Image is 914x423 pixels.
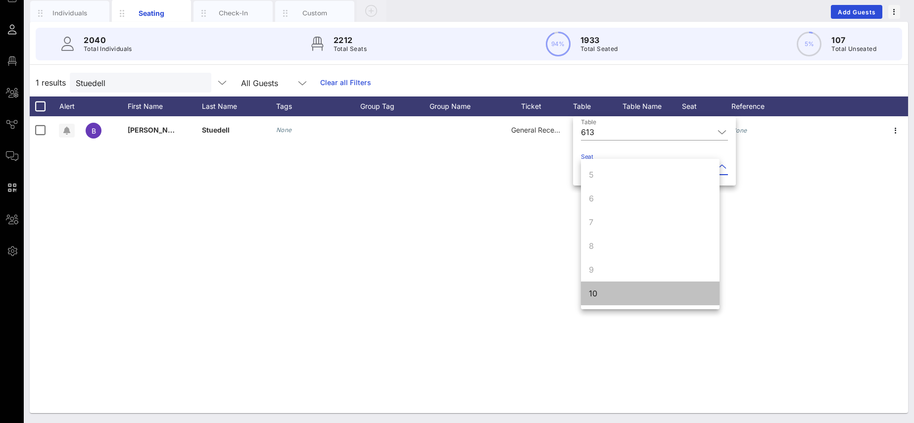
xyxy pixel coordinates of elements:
[360,96,430,116] div: Group Tag
[831,44,876,54] p: Total Unseated
[128,126,186,134] span: [PERSON_NAME]
[84,34,132,46] p: 2040
[202,96,276,116] div: Last Name
[334,44,367,54] p: Total Seats
[293,8,337,18] div: Custom
[48,8,92,18] div: Individuals
[837,8,876,16] span: Add Guests
[589,287,597,299] div: 10
[276,126,292,134] i: None
[580,44,618,54] p: Total Seated
[573,96,623,116] div: Table
[130,8,174,18] div: Seating
[334,34,367,46] p: 2212
[276,96,360,116] div: Tags
[241,79,278,88] div: All Guests
[499,96,573,116] div: Ticket
[92,127,96,135] span: B
[589,216,593,228] div: 7
[581,128,594,137] div: 613
[731,127,747,134] i: None
[589,169,594,181] div: 5
[235,73,314,93] div: All Guests
[589,192,594,204] div: 6
[202,126,230,134] span: Stuedell
[831,5,882,19] button: Add Guests
[430,96,499,116] div: Group Name
[731,96,791,116] div: Reference
[581,118,596,126] label: Table
[580,34,618,46] p: 1933
[320,77,371,88] a: Clear all Filters
[831,34,876,46] p: 107
[589,264,594,276] div: 9
[581,153,593,160] label: Seat
[36,77,66,89] span: 1 results
[54,96,79,116] div: Alert
[128,96,202,116] div: First Name
[511,126,571,134] span: General Reception
[84,44,132,54] p: Total Individuals
[682,96,731,116] div: Seat
[589,240,594,252] div: 8
[623,96,682,116] div: Table Name
[211,8,255,18] div: Check-In
[581,124,728,140] div: Table613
